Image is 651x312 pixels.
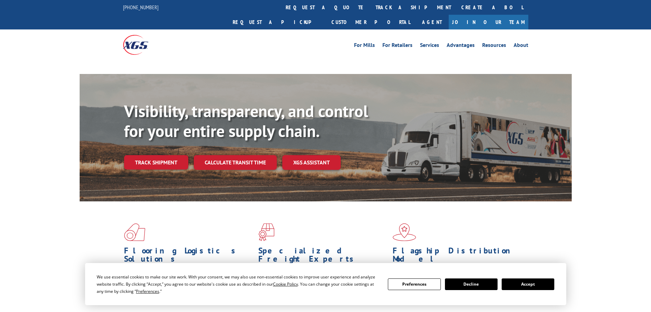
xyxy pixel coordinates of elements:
[124,100,368,141] b: Visibility, transparency, and control for your entire supply chain.
[415,15,449,29] a: Agent
[388,278,440,290] button: Preferences
[420,42,439,50] a: Services
[123,4,159,11] a: [PHONE_NUMBER]
[354,42,375,50] a: For Mills
[393,247,522,266] h1: Flagship Distribution Model
[124,155,188,170] a: Track shipment
[124,247,253,266] h1: Flooring Logistics Solutions
[447,42,475,50] a: Advantages
[228,15,326,29] a: Request a pickup
[97,273,380,295] div: We use essential cookies to make our site work. With your consent, we may also use non-essential ...
[85,263,566,305] div: Cookie Consent Prompt
[273,281,298,287] span: Cookie Policy
[449,15,528,29] a: Join Our Team
[124,223,145,241] img: xgs-icon-total-supply-chain-intelligence-red
[136,288,159,294] span: Preferences
[445,278,498,290] button: Decline
[482,42,506,50] a: Resources
[382,42,412,50] a: For Retailers
[258,247,388,266] h1: Specialized Freight Experts
[502,278,554,290] button: Accept
[282,155,341,170] a: XGS ASSISTANT
[393,223,416,241] img: xgs-icon-flagship-distribution-model-red
[326,15,415,29] a: Customer Portal
[258,223,274,241] img: xgs-icon-focused-on-flooring-red
[194,155,277,170] a: Calculate transit time
[514,42,528,50] a: About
